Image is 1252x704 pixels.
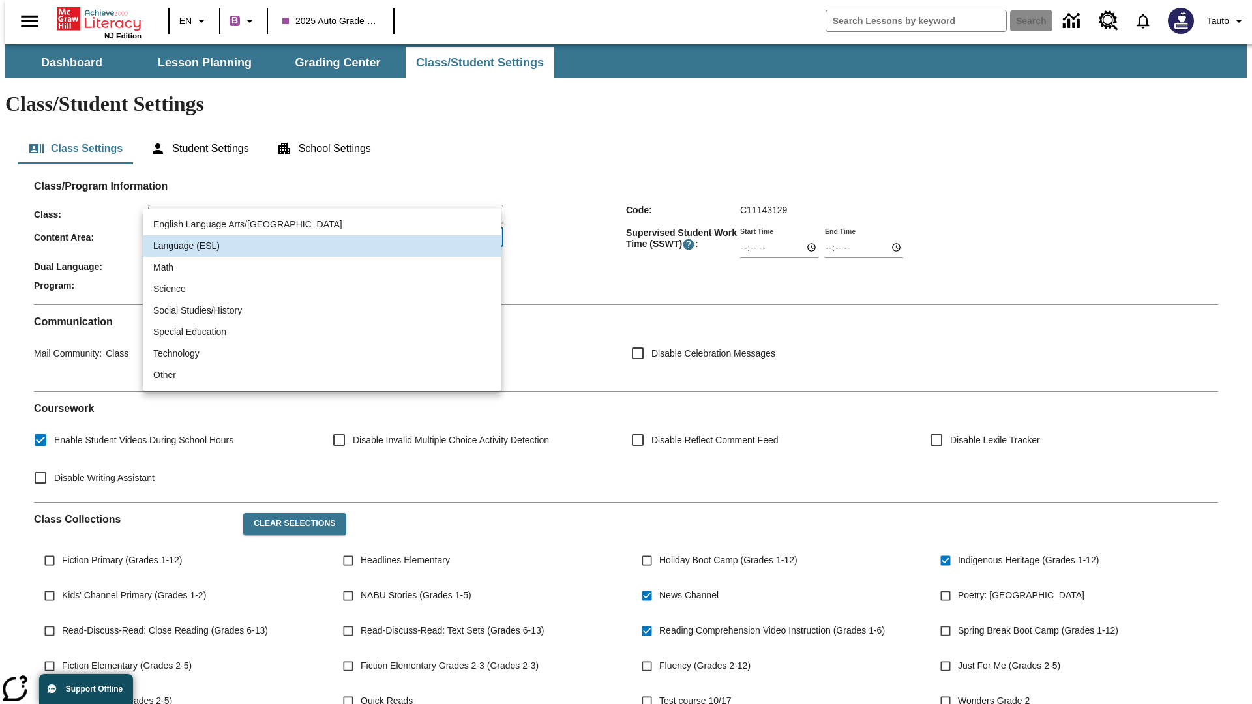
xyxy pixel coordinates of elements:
li: Math [143,257,501,278]
li: Language (ESL) [143,235,501,257]
li: English Language Arts/[GEOGRAPHIC_DATA] [143,214,501,235]
li: Social Studies/History [143,300,501,321]
li: Other [143,364,501,386]
li: Special Education [143,321,501,343]
li: Technology [143,343,501,364]
li: Science [143,278,501,300]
